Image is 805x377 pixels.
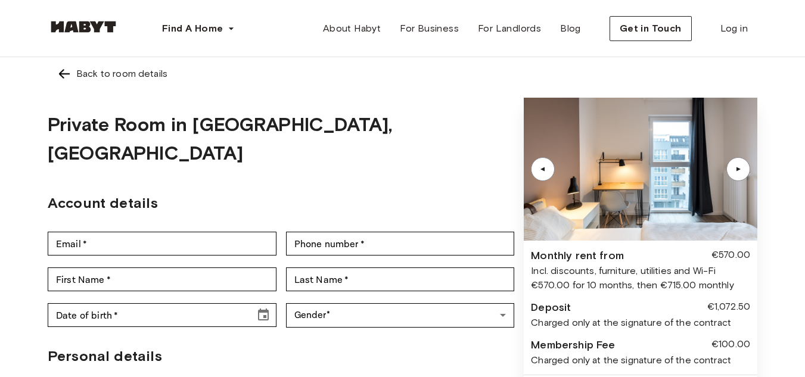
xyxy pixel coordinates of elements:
div: Monthly rent from [531,248,624,264]
div: Charged only at the signature of the contract [531,316,750,330]
span: Find A Home [162,21,223,36]
h2: Personal details [48,345,514,367]
a: About Habyt [313,17,390,40]
h2: Account details [48,192,514,214]
div: Deposit [531,300,571,316]
span: Log in [720,21,748,36]
span: About Habyt [323,21,381,36]
a: For Business [390,17,468,40]
a: For Landlords [468,17,551,40]
a: Left pointing arrowBack to room details [48,57,757,91]
div: ▲ [537,166,549,173]
img: Image of the room [524,98,757,241]
span: For Landlords [478,21,541,36]
div: €570.00 for 10 months, then €715.00 monthly [531,278,750,292]
div: ▲ [732,166,744,173]
a: Log in [711,17,757,40]
div: Back to room details [76,67,167,81]
button: Find A Home [153,17,244,40]
div: Membership Fee [531,337,615,353]
span: Blog [560,21,581,36]
div: Incl. discounts, furniture, utilities and Wi-Fi [531,264,750,278]
a: Blog [551,17,590,40]
div: €570.00 [711,248,750,264]
span: Get in Touch [620,21,682,36]
h1: Private Room in [GEOGRAPHIC_DATA], [GEOGRAPHIC_DATA] [48,110,514,167]
div: €1,072.50 [707,300,750,316]
span: For Business [400,21,459,36]
button: Get in Touch [610,16,692,41]
button: Choose date [251,303,275,327]
div: €100.00 [711,337,750,353]
div: Charged only at the signature of the contract [531,353,750,367]
img: Habyt [48,21,119,33]
img: Left pointing arrow [57,67,72,81]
